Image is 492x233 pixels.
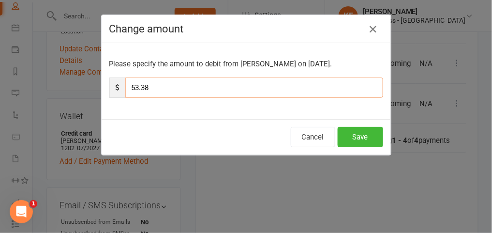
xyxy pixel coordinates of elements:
[109,58,383,70] p: Please specify the amount to debit from [PERSON_NAME] on [DATE].
[30,200,37,208] span: 1
[366,21,381,37] button: Close
[109,23,383,35] h4: Change amount
[338,127,383,147] button: Save
[291,127,335,147] button: Cancel
[109,78,125,98] span: $
[10,200,33,223] iframe: Intercom live chat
